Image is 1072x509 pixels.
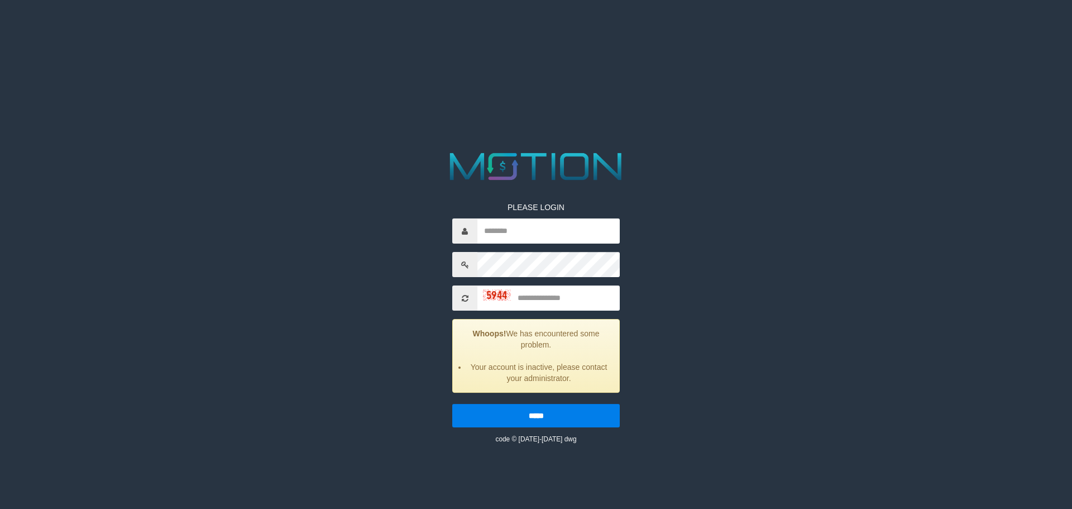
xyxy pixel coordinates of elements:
[473,329,506,338] strong: Whoops!
[452,202,620,213] p: PLEASE LOGIN
[483,289,511,301] img: captcha
[452,319,620,393] div: We has encountered some problem.
[467,361,611,384] li: Your account is inactive, please contact your administrator.
[442,148,630,185] img: MOTION_logo.png
[495,435,576,443] small: code © [DATE]-[DATE] dwg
